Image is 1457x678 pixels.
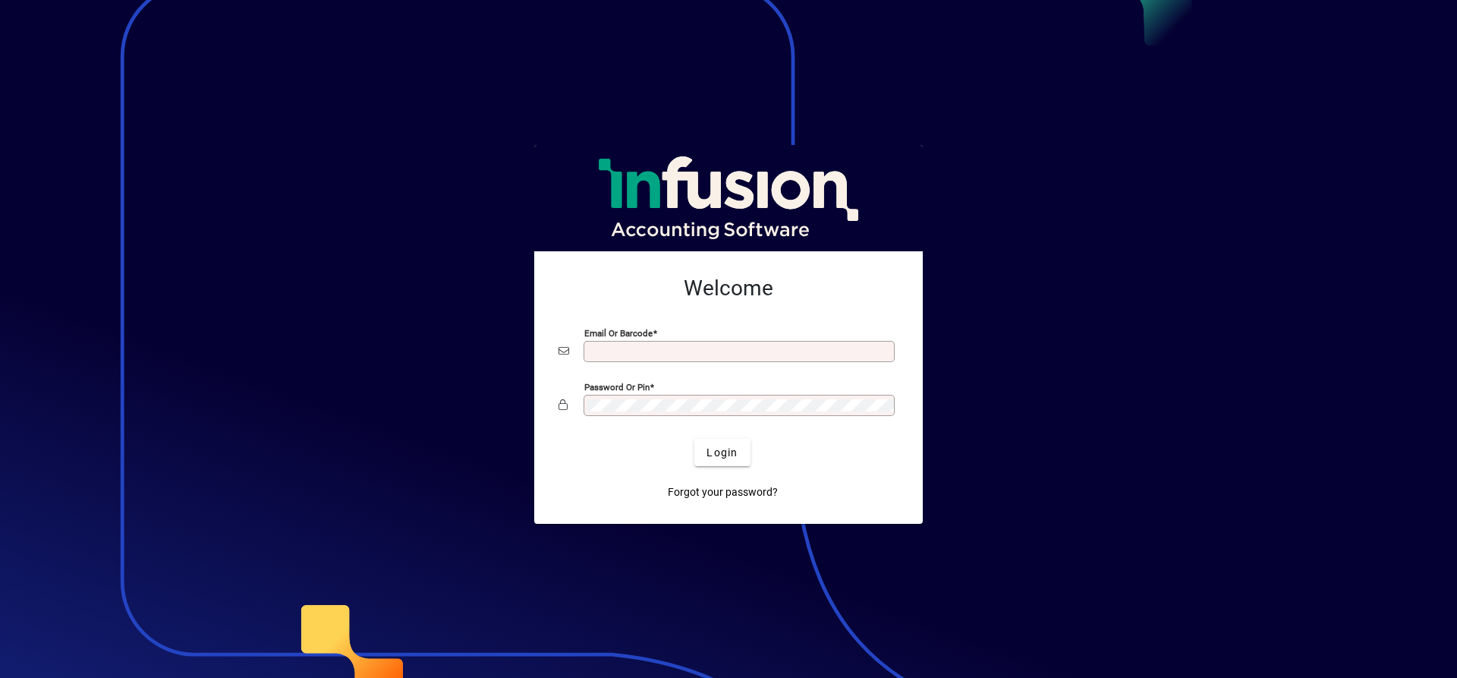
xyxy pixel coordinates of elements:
[584,382,650,393] mat-label: Password or Pin
[584,328,653,339] mat-label: Email or Barcode
[694,439,750,466] button: Login
[706,445,738,461] span: Login
[662,478,784,506] a: Forgot your password?
[668,484,778,500] span: Forgot your password?
[559,276,898,301] h2: Welcome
